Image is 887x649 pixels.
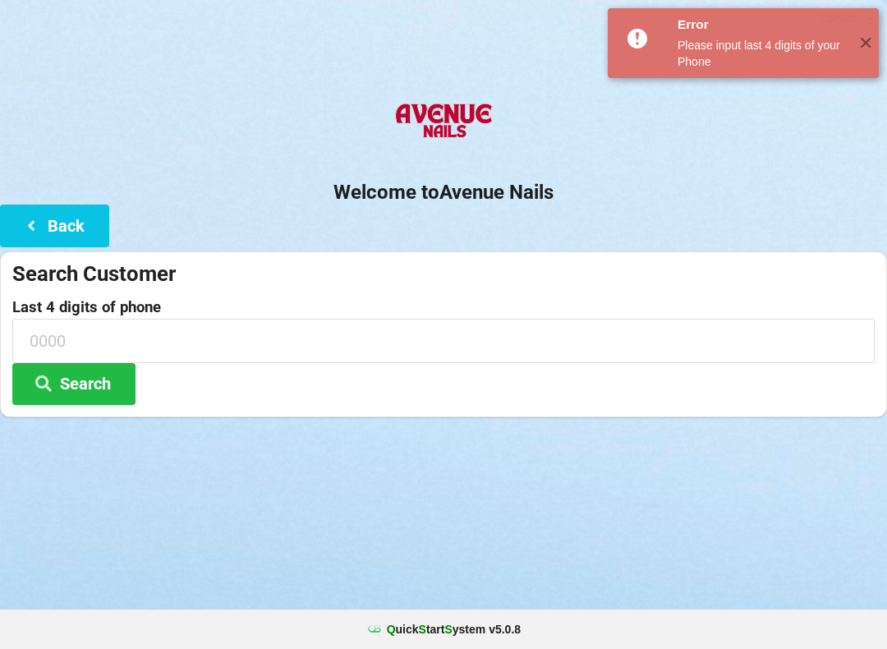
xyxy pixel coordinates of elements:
div: Error [678,16,846,33]
span: Q [387,623,396,636]
img: AvenueNails-Logo.png [388,90,498,155]
div: Search Customer [12,260,875,288]
b: uick tart ystem v 5.0.8 [387,621,521,637]
input: 0000 [12,319,875,362]
span: S [444,623,452,636]
button: Search [12,363,136,405]
span: S [419,623,426,636]
div: Please input last 4 digits of your Phone [678,37,846,70]
label: Last 4 digits of phone [12,299,875,315]
img: favicon.ico [366,621,383,637]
